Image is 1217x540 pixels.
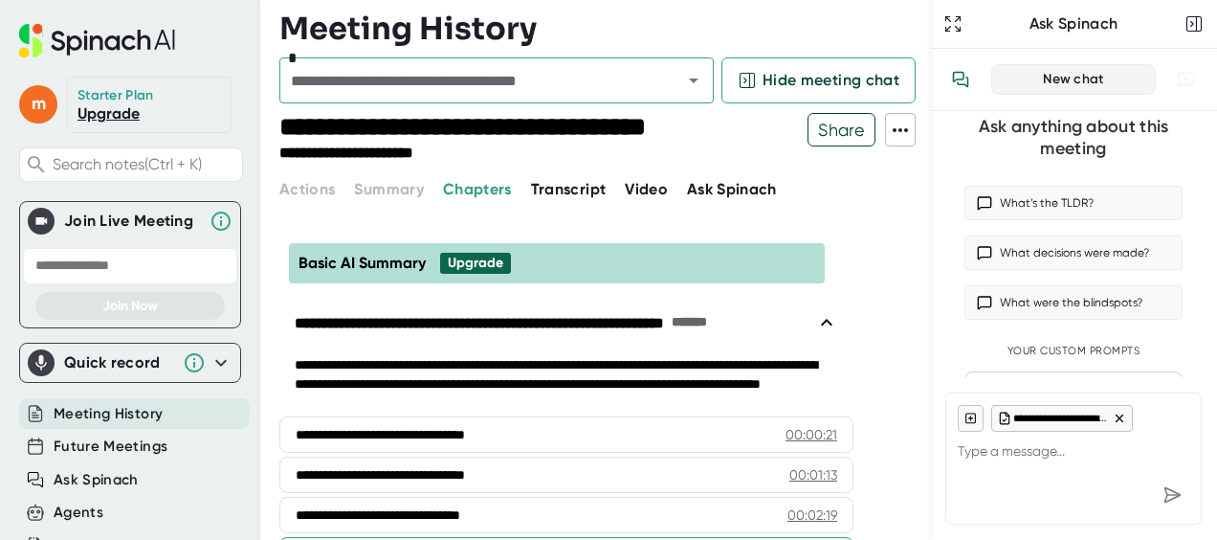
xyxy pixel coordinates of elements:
[279,180,335,198] span: Actions
[279,178,335,201] button: Actions
[54,436,167,458] button: Future Meetings
[808,113,875,146] button: Share
[687,178,777,201] button: Ask Spinach
[279,11,537,47] h3: Meeting History
[966,14,1181,34] div: Ask Spinach
[964,371,1183,405] button: Create custom prompt
[448,255,503,272] div: Upgrade
[64,353,173,372] div: Quick record
[28,202,232,240] div: Join Live MeetingJoin Live Meeting
[787,506,837,525] div: 00:02:19
[354,180,423,198] span: Summary
[763,69,899,92] span: Hide meeting chat
[35,292,225,320] button: Join Now
[54,403,163,425] button: Meeting History
[102,298,158,314] span: Join Now
[19,85,57,124] span: m
[789,465,837,484] div: 00:01:13
[680,67,707,94] button: Open
[77,87,154,104] div: Starter Plan
[1181,11,1207,37] button: Close conversation sidebar
[1155,478,1189,512] div: Send message
[964,236,1183,270] button: What decisions were made?
[1004,71,1143,88] div: New chat
[940,11,966,37] button: Expand to Ask Spinach page
[531,178,607,201] button: Transcript
[964,285,1183,320] button: What were the blindspots?
[625,178,668,201] button: Video
[354,178,423,201] button: Summary
[28,344,232,382] div: Quick record
[54,469,139,491] button: Ask Spinach
[687,180,777,198] span: Ask Spinach
[443,180,512,198] span: Chapters
[941,60,980,99] button: View conversation history
[32,212,51,231] img: Join Live Meeting
[531,180,607,198] span: Transcript
[964,345,1183,358] div: Your Custom Prompts
[721,57,916,103] button: Hide meeting chat
[786,425,837,444] div: 00:00:21
[625,180,668,198] span: Video
[808,113,874,146] span: Share
[64,212,200,231] div: Join Live Meeting
[299,254,426,272] span: Basic AI Summary
[53,155,237,173] span: Search notes (Ctrl + K)
[964,186,1183,220] button: What’s the TLDR?
[54,502,103,524] button: Agents
[77,104,140,123] a: Upgrade
[443,178,512,201] button: Chapters
[964,116,1183,159] div: Ask anything about this meeting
